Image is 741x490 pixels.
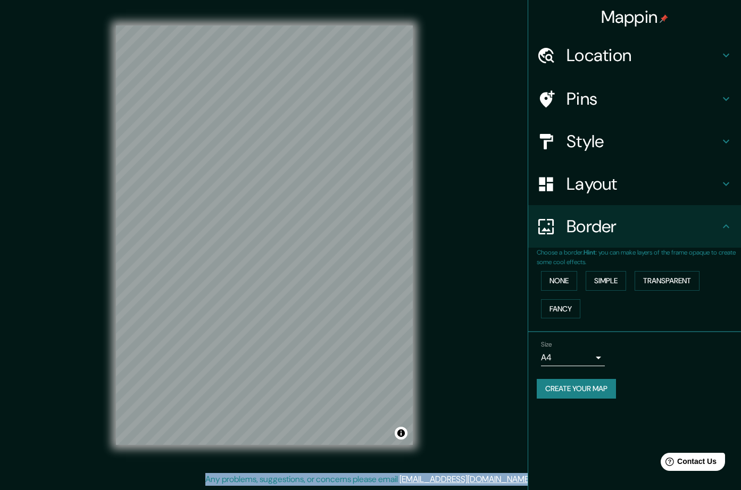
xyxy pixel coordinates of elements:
img: pin-icon.png [660,14,668,23]
div: Layout [528,163,741,205]
button: Create your map [537,379,616,399]
div: Location [528,34,741,77]
p: Choose a border. : you can make layers of the frame opaque to create some cool effects. [537,248,741,267]
h4: Pins [567,88,720,109]
button: Simple [586,271,626,291]
div: Pins [528,78,741,120]
h4: Border [567,216,720,237]
button: Fancy [541,299,580,319]
label: Size [541,340,552,349]
h4: Style [567,131,720,152]
button: None [541,271,577,291]
h4: Mappin [601,6,669,28]
a: [EMAIL_ADDRESS][DOMAIN_NAME] [399,474,531,485]
div: Style [528,120,741,163]
div: Border [528,205,741,248]
button: Toggle attribution [395,427,407,440]
p: Any problems, suggestions, or concerns please email . [205,473,532,486]
h4: Location [567,45,720,66]
h4: Layout [567,173,720,195]
canvas: Map [116,26,413,445]
b: Hint [584,248,596,257]
div: A4 [541,349,605,366]
button: Transparent [635,271,700,291]
iframe: Help widget launcher [646,449,729,478]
